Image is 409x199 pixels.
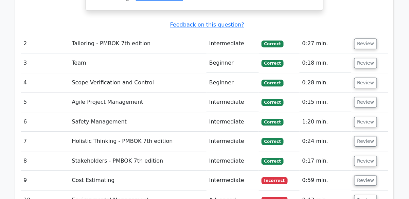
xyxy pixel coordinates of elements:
[207,132,259,151] td: Intermediate
[354,136,377,147] button: Review
[69,73,206,93] td: Scope Verification and Control
[300,73,352,93] td: 0:28 min.
[69,132,206,151] td: Holistic Thinking - PMBOK 7th edition
[354,38,377,49] button: Review
[300,132,352,151] td: 0:24 min.
[207,151,259,171] td: Intermediate
[262,138,284,145] span: Correct
[170,21,244,28] a: Feedback on this question?
[354,58,377,68] button: Review
[21,34,69,53] td: 2
[21,171,69,190] td: 9
[69,112,206,132] td: Safety Management
[262,177,288,184] span: Incorrect
[354,97,377,107] button: Review
[354,175,377,186] button: Review
[300,34,352,53] td: 0:27 min.
[207,34,259,53] td: Intermediate
[21,53,69,73] td: 3
[69,171,206,190] td: Cost Estimating
[300,53,352,73] td: 0:18 min.
[207,171,259,190] td: Intermediate
[354,117,377,127] button: Review
[69,151,206,171] td: Stakeholders - PMBOK 7th edition
[262,80,284,86] span: Correct
[69,93,206,112] td: Agile Project Management
[21,112,69,132] td: 6
[354,156,377,166] button: Review
[354,78,377,88] button: Review
[69,34,206,53] td: Tailoring - PMBOK 7th edition
[207,53,259,73] td: Beginner
[262,119,284,126] span: Correct
[300,112,352,132] td: 1:20 min.
[21,151,69,171] td: 8
[21,93,69,112] td: 5
[207,93,259,112] td: Intermediate
[207,73,259,93] td: Beginner
[21,73,69,93] td: 4
[262,40,284,47] span: Correct
[262,158,284,165] span: Correct
[300,93,352,112] td: 0:15 min.
[207,112,259,132] td: Intermediate
[300,171,352,190] td: 0:59 min.
[262,99,284,106] span: Correct
[69,53,206,73] td: Team
[21,132,69,151] td: 7
[300,151,352,171] td: 0:17 min.
[262,60,284,67] span: Correct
